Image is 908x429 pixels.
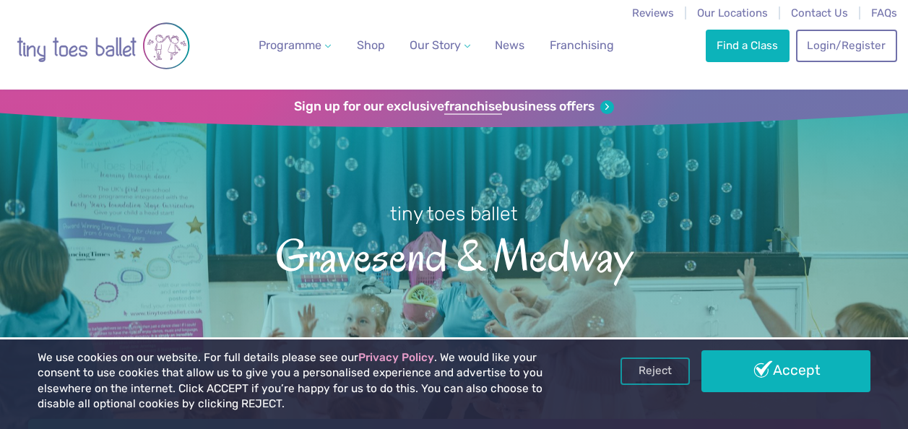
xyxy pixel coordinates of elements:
span: Gravesend & Medway [23,227,885,280]
p: We use cookies on our website. For full details please see our . We would like your consent to us... [38,350,579,412]
a: Programme [253,31,337,60]
img: tiny toes ballet [17,9,190,82]
span: Our Story [410,38,461,52]
a: Sign up for our exclusivefranchisebusiness offers [294,99,614,115]
span: Shop [357,38,385,52]
a: Privacy Policy [358,351,434,364]
a: Accept [701,350,870,392]
a: Shop [351,31,391,60]
span: Franchising [550,38,614,52]
a: News [489,31,530,60]
a: Reviews [632,6,674,19]
a: Our Story [404,31,476,60]
a: Franchising [544,31,620,60]
strong: franchise [444,99,502,115]
span: News [495,38,524,52]
span: Programme [259,38,321,52]
a: FAQs [871,6,897,19]
a: Find a Class [706,30,790,61]
a: Reject [621,357,690,385]
a: Our Locations [697,6,768,19]
a: Contact Us [791,6,848,19]
a: Login/Register [796,30,897,61]
small: tiny toes ballet [390,202,518,225]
